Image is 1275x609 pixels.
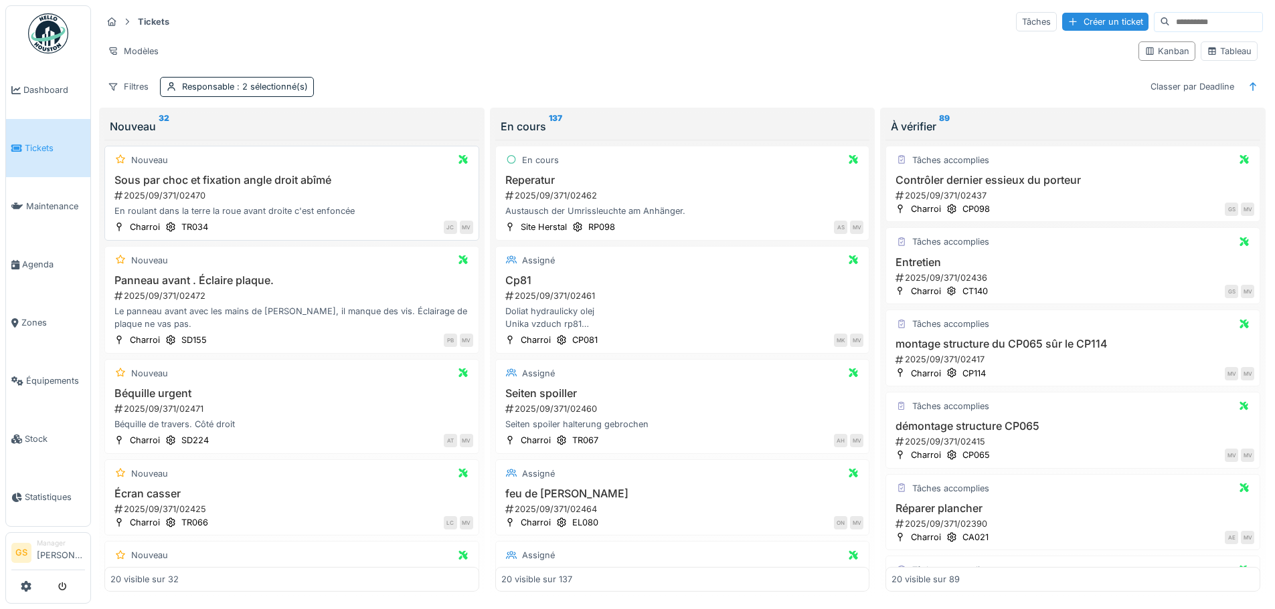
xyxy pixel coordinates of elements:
[130,516,160,529] div: Charroi
[460,516,473,529] div: MV
[522,467,555,480] div: Assigné
[572,516,598,529] div: EL080
[181,516,208,529] div: TR066
[444,334,457,347] div: PB
[834,221,847,234] div: AS
[834,334,847,347] div: MK
[11,538,85,570] a: GS Manager[PERSON_NAME]
[501,118,865,134] div: En cours
[25,142,85,154] span: Tickets
[110,487,473,500] h3: Écran casser
[501,487,864,500] h3: feu de [PERSON_NAME]
[1225,531,1238,544] div: AE
[1225,203,1238,216] div: GS
[1241,531,1254,544] div: MV
[1207,45,1252,57] div: Tableau
[110,205,473,217] div: En roulant dans la terre la roue avant droite c'est enfoncée
[113,503,473,515] div: 2025/09/371/02425
[962,367,986,380] div: CP114
[501,305,864,330] div: Doliat hydraulicky olej Unika vzduch rp81 Bucha predna naprava
[131,154,168,166] div: Nouveau
[501,174,864,187] h3: Reperatur
[894,517,1254,530] div: 2025/09/371/02390
[912,564,989,576] div: Tâches accomplies
[1241,367,1254,380] div: MV
[23,84,85,96] span: Dashboard
[444,516,457,529] div: LC
[130,221,160,233] div: Charroi
[102,77,155,96] div: Filtres
[912,235,989,248] div: Tâches accomplies
[460,221,473,234] div: MV
[1225,449,1238,462] div: MV
[131,549,168,562] div: Nouveau
[912,154,989,166] div: Tâches accomplies
[113,189,473,202] div: 2025/09/371/02470
[588,221,615,233] div: RP098
[504,189,864,202] div: 2025/09/371/02462
[110,418,473,431] div: Béquille de travers. Côté droit
[522,367,555,380] div: Assigné
[891,502,1254,515] h3: Réparer plancher
[1225,367,1238,380] div: MV
[1225,285,1238,298] div: GS
[911,367,941,380] div: Charroi
[1241,203,1254,216] div: MV
[37,538,85,548] div: Manager
[572,334,598,346] div: CP081
[6,293,90,352] a: Zones
[521,221,567,233] div: Site Herstal
[521,334,551,346] div: Charroi
[894,271,1254,284] div: 2025/09/371/02436
[11,543,31,563] li: GS
[504,402,864,415] div: 2025/09/371/02460
[894,435,1254,448] div: 2025/09/371/02415
[894,353,1254,366] div: 2025/09/371/02417
[1241,449,1254,462] div: MV
[26,200,85,213] span: Maintenance
[460,434,473,447] div: MV
[850,516,863,529] div: MV
[891,174,1254,187] h3: Contrôler dernier essieux du porteur
[182,80,308,93] div: Responsable
[131,367,168,380] div: Nouveau
[962,449,990,461] div: CP065
[522,549,555,562] div: Assigné
[850,434,863,447] div: MV
[501,387,864,400] h3: Seiten spoiller
[133,15,175,28] strong: Tickets
[521,516,551,529] div: Charroi
[444,434,457,447] div: AT
[6,61,90,119] a: Dashboard
[911,449,941,461] div: Charroi
[522,154,559,166] div: En cours
[911,203,941,215] div: Charroi
[962,285,988,297] div: CT140
[1241,285,1254,298] div: MV
[113,402,473,415] div: 2025/09/371/02471
[572,434,598,447] div: TR067
[891,573,960,586] div: 20 visible sur 89
[6,410,90,468] a: Stock
[159,118,169,134] sup: 32
[522,254,555,267] div: Assigné
[891,118,1255,134] div: À vérifier
[131,254,168,267] div: Nouveau
[131,467,168,480] div: Nouveau
[130,434,160,447] div: Charroi
[110,305,473,330] div: Le panneau avant avec les mains de [PERSON_NAME], il manque des vis. Éclairage de plaque ne vas pas.
[6,177,90,235] a: Maintenance
[26,374,85,387] span: Équipements
[110,573,179,586] div: 20 visible sur 32
[181,221,208,233] div: TR034
[501,573,572,586] div: 20 visible sur 137
[501,274,864,287] h3: Cp81
[6,119,90,177] a: Tickets
[549,118,562,134] sup: 137
[521,434,551,447] div: Charroi
[501,418,864,431] div: Seiten spoiler halterung gebrochen
[891,338,1254,350] h3: montage structure du CP065 sûr le CP114
[234,82,308,92] span: : 2 sélectionné(s)
[891,420,1254,433] h3: démontage structure CP065
[962,203,990,215] div: CP098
